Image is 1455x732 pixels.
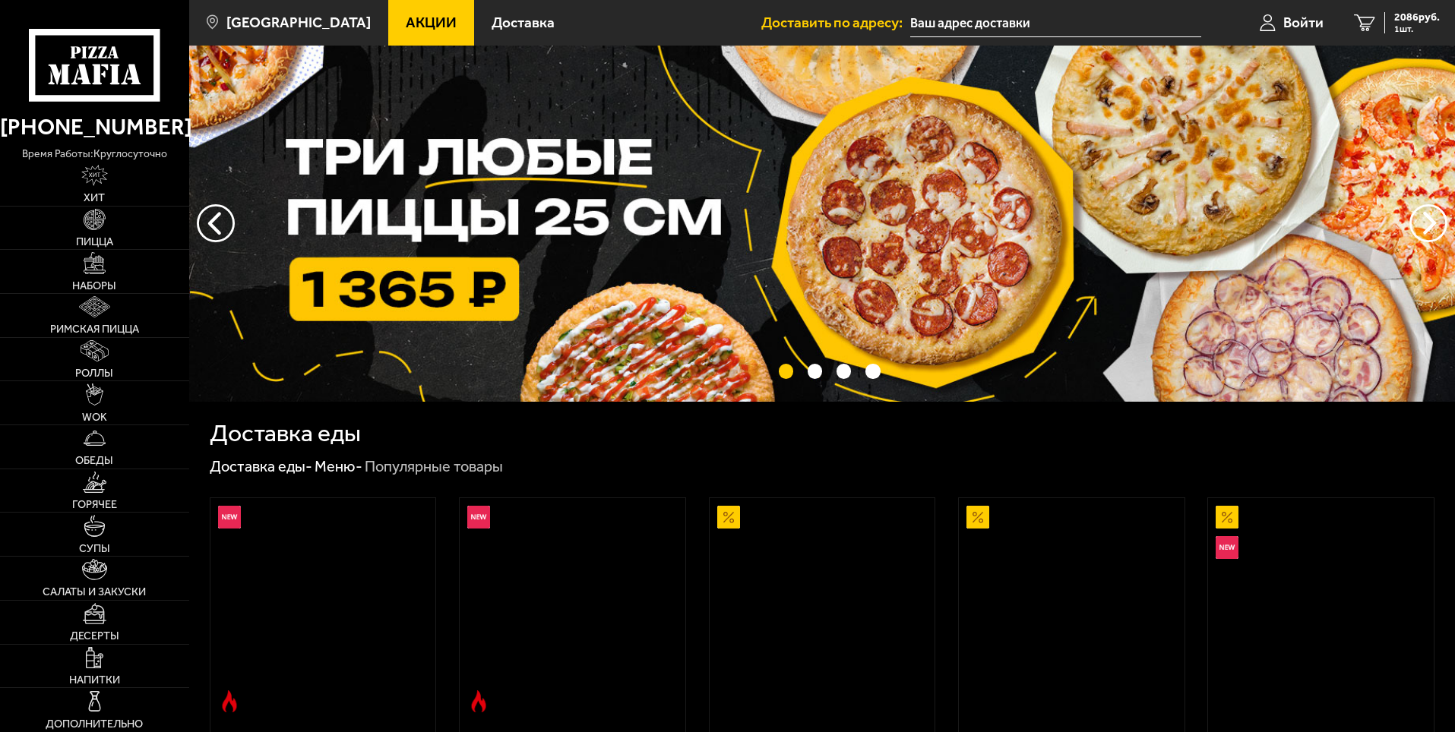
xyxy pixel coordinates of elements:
[710,498,935,720] a: АкционныйАль-Шам 25 см (тонкое тесто)
[837,364,851,378] button: точки переключения
[218,506,241,528] img: Новинка
[365,457,503,477] div: Популярные товары
[69,674,120,685] span: Напитки
[46,718,143,729] span: Дополнительно
[43,586,146,597] span: Салаты и закуски
[1394,12,1440,23] span: 2086 руб.
[1394,24,1440,33] span: 1 шт.
[72,499,117,510] span: Горячее
[79,543,110,554] span: Супы
[50,323,139,334] span: Римская пицца
[492,15,555,30] span: Доставка
[467,690,490,713] img: Острое блюдо
[1216,536,1238,559] img: Новинка
[82,412,107,422] span: WOK
[460,498,685,720] a: НовинкаОстрое блюдоРимская с мясным ассорти
[966,506,989,528] img: Акционный
[75,455,113,465] span: Обеды
[717,506,740,528] img: Акционный
[70,630,119,641] span: Десерты
[467,506,490,528] img: Новинка
[76,236,113,247] span: Пицца
[1409,204,1447,242] button: предыдущий
[210,457,312,475] a: Доставка еды-
[1208,498,1434,720] a: АкционныйНовинкаВсё включено
[72,280,116,291] span: Наборы
[406,15,457,30] span: Акции
[761,15,910,30] span: Доставить по адресу:
[779,364,793,378] button: точки переключения
[315,457,362,475] a: Меню-
[808,364,822,378] button: точки переключения
[210,421,361,446] h1: Доставка еды
[910,9,1201,37] input: Ваш адрес доставки
[1216,506,1238,528] img: Акционный
[1283,15,1324,30] span: Войти
[218,690,241,713] img: Острое блюдо
[865,364,880,378] button: точки переключения
[226,15,371,30] span: [GEOGRAPHIC_DATA]
[84,192,105,203] span: Хит
[197,204,235,242] button: следующий
[75,368,113,378] span: Роллы
[959,498,1185,720] a: АкционныйПепперони 25 см (толстое с сыром)
[210,498,436,720] a: НовинкаОстрое блюдоРимская с креветками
